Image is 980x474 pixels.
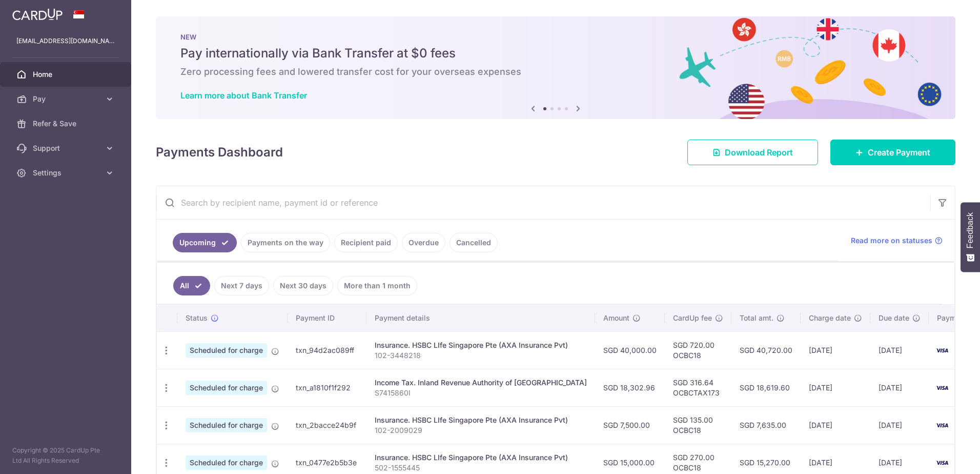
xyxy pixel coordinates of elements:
[186,418,267,432] span: Scheduled for charge
[375,340,587,350] div: Insurance. HSBC LIfe Singapore Pte (AXA Insurance Pvt)
[450,233,498,252] a: Cancelled
[375,415,587,425] div: Insurance. HSBC LIfe Singapore Pte (AXA Insurance Pvt)
[830,140,955,165] a: Create Payment
[595,331,665,369] td: SGD 40,000.00
[870,406,929,444] td: [DATE]
[932,382,952,394] img: Bank Card
[961,202,980,272] button: Feedback - Show survey
[868,146,930,159] span: Create Payment
[932,344,952,357] img: Bank Card
[375,463,587,473] p: 502-1555445
[180,33,931,41] p: NEW
[402,233,445,252] a: Overdue
[851,235,932,246] span: Read more on statuses
[801,369,870,406] td: [DATE]
[603,313,629,323] span: Amount
[33,69,100,80] span: Home
[156,16,955,119] img: Bank transfer banner
[966,212,975,248] span: Feedback
[173,276,210,295] a: All
[337,276,417,295] a: More than 1 month
[375,378,587,388] div: Income Tax. Inland Revenue Authority of [GEOGRAPHIC_DATA]
[375,425,587,436] p: 102-2009029
[288,305,366,331] th: Payment ID
[665,331,731,369] td: SGD 720.00 OCBC18
[156,143,283,162] h4: Payments Dashboard
[731,406,801,444] td: SGD 7,635.00
[186,343,267,358] span: Scheduled for charge
[186,456,267,470] span: Scheduled for charge
[851,235,943,246] a: Read more on statuses
[16,36,115,46] p: [EMAIL_ADDRESS][DOMAIN_NAME]
[214,276,269,295] a: Next 7 days
[687,140,818,165] a: Download Report
[665,369,731,406] td: SGD 316.64 OCBCTAX173
[809,313,851,323] span: Charge date
[375,350,587,361] p: 102-3448218
[595,406,665,444] td: SGD 7,500.00
[273,276,333,295] a: Next 30 days
[932,457,952,469] img: Bank Card
[288,406,366,444] td: txn_2bacce24b9f
[241,233,330,252] a: Payments on the way
[186,381,267,395] span: Scheduled for charge
[288,331,366,369] td: txn_94d2ac089ff
[665,406,731,444] td: SGD 135.00 OCBC18
[180,90,307,101] a: Learn more about Bank Transfer
[932,419,952,431] img: Bank Card
[33,143,100,153] span: Support
[870,369,929,406] td: [DATE]
[740,313,773,323] span: Total amt.
[375,452,587,463] div: Insurance. HSBC LIfe Singapore Pte (AXA Insurance Pvt)
[673,313,712,323] span: CardUp fee
[156,186,930,219] input: Search by recipient name, payment id or reference
[180,45,931,62] h5: Pay internationally via Bank Transfer at $0 fees
[731,369,801,406] td: SGD 18,619.60
[180,66,931,78] h6: Zero processing fees and lowered transfer cost for your overseas expenses
[33,94,100,104] span: Pay
[12,8,63,21] img: CardUp
[725,146,793,159] span: Download Report
[879,313,909,323] span: Due date
[801,406,870,444] td: [DATE]
[186,313,208,323] span: Status
[366,305,595,331] th: Payment details
[375,388,587,398] p: S7415860I
[288,369,366,406] td: txn_a1810f1f292
[33,168,100,178] span: Settings
[595,369,665,406] td: SGD 18,302.96
[334,233,398,252] a: Recipient paid
[801,331,870,369] td: [DATE]
[731,331,801,369] td: SGD 40,720.00
[173,233,237,252] a: Upcoming
[33,118,100,129] span: Refer & Save
[870,331,929,369] td: [DATE]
